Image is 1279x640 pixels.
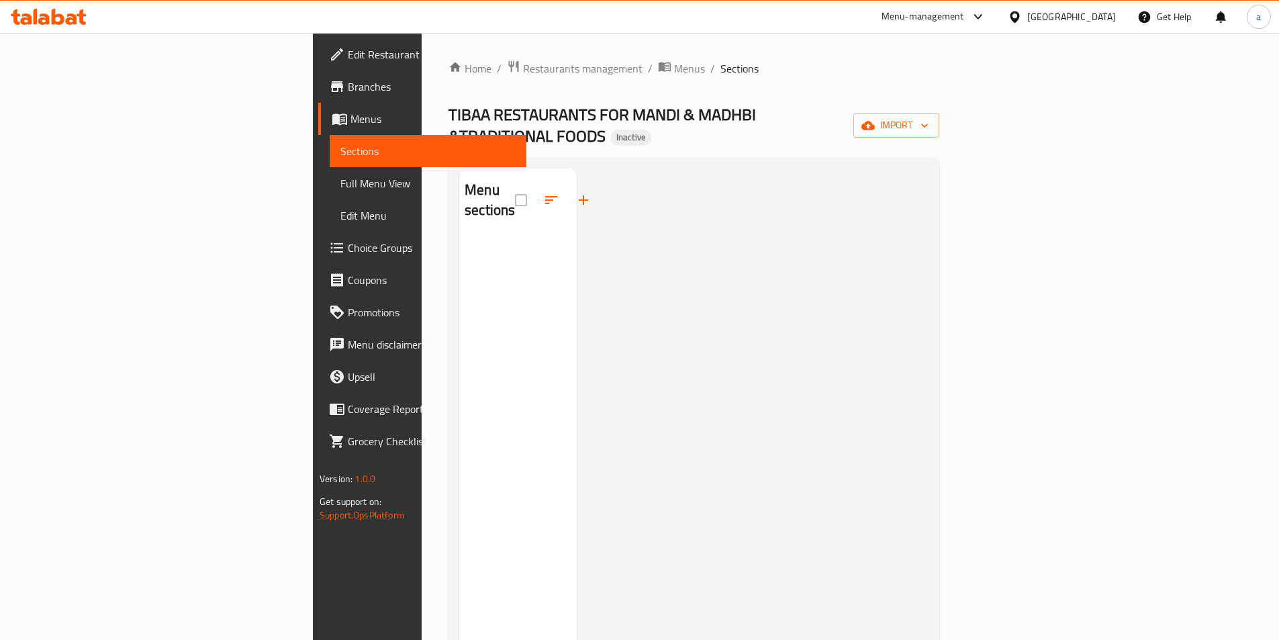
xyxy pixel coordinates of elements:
[318,232,526,264] a: Choice Groups
[611,132,651,143] span: Inactive
[882,9,964,25] div: Menu-management
[320,470,352,488] span: Version:
[318,264,526,296] a: Coupons
[318,328,526,361] a: Menu disclaimer
[348,79,516,95] span: Branches
[853,113,939,138] button: import
[318,296,526,328] a: Promotions
[318,425,526,457] a: Grocery Checklist
[710,60,715,77] li: /
[348,46,516,62] span: Edit Restaurant
[320,506,405,524] a: Support.OpsPlatform
[330,135,526,167] a: Sections
[330,199,526,232] a: Edit Menu
[340,175,516,191] span: Full Menu View
[348,240,516,256] span: Choice Groups
[448,60,939,77] nav: breadcrumb
[459,232,577,243] nav: Menu sections
[535,184,567,216] span: Sort sections
[720,60,759,77] span: Sections
[318,38,526,71] a: Edit Restaurant
[354,470,375,488] span: 1.0.0
[1027,9,1116,24] div: [GEOGRAPHIC_DATA]
[318,361,526,393] a: Upsell
[318,71,526,103] a: Branches
[523,60,643,77] span: Restaurants management
[448,99,756,151] span: TIBAA RESTAURANTS FOR MANDI & MADHBI &TRADITIONAL FOODS
[1256,9,1261,24] span: a
[330,167,526,199] a: Full Menu View
[567,184,600,216] button: Add section
[348,401,516,417] span: Coverage Report
[674,60,705,77] span: Menus
[340,143,516,159] span: Sections
[320,493,381,510] span: Get support on:
[348,272,516,288] span: Coupons
[350,111,516,127] span: Menus
[658,60,705,77] a: Menus
[348,433,516,449] span: Grocery Checklist
[348,304,516,320] span: Promotions
[318,103,526,135] a: Menus
[864,117,929,134] span: import
[348,369,516,385] span: Upsell
[348,336,516,353] span: Menu disclaimer
[318,393,526,425] a: Coverage Report
[507,60,643,77] a: Restaurants management
[611,130,651,146] div: Inactive
[648,60,653,77] li: /
[340,208,516,224] span: Edit Menu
